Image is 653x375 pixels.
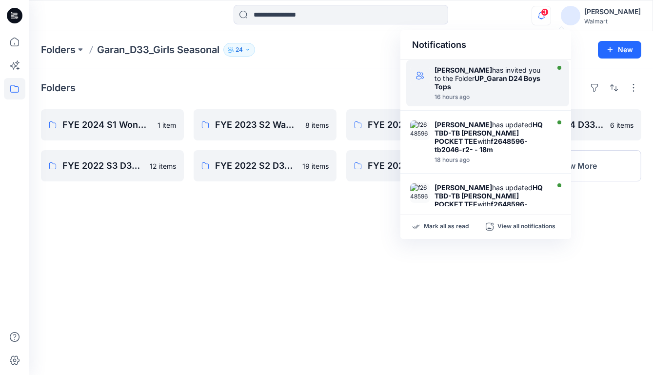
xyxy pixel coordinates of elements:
[610,120,633,130] p: 6 items
[223,43,255,57] button: 24
[215,159,297,173] p: FYE 2022 S2 D33 Way to Celebrate
[541,8,549,16] span: 3
[584,18,641,25] div: Walmart
[305,120,329,130] p: 8 items
[435,183,543,208] strong: HQ TBD-TB [PERSON_NAME] POCKET TEE
[346,150,489,181] a: FYE 2022 S1 D33 Girl's Seasonal Garan25 items
[194,109,336,140] a: FYE 2023 S2 Way to Celebrate8 items
[435,94,547,100] div: Tuesday, October 14, 2025 22:41
[497,222,555,231] p: View all notifications
[302,161,329,171] p: 19 items
[435,157,547,163] div: Tuesday, October 14, 2025 20:04
[368,159,448,173] p: FYE 2022 S1 D33 Girl's Seasonal Garan
[62,118,152,132] p: FYE 2024 S1 Wonder Nation
[435,120,492,129] strong: [PERSON_NAME]
[435,120,547,154] div: has updated with
[435,137,528,154] strong: f2648596-tb2046-r2- - 18m
[346,109,489,140] a: FYE 2023 S1 Way to Celebrate17 items
[150,161,176,171] p: 12 items
[400,30,571,60] div: Notifications
[97,43,219,57] p: Garan_D33_Girls Seasonal
[41,109,184,140] a: FYE 2024 S1 Wonder Nation1 item
[435,120,543,145] strong: HQ TBD-TB [PERSON_NAME] POCKET TEE
[561,6,580,25] img: avatar
[41,82,76,94] h4: Folders
[435,74,540,91] strong: UP_Garan D24 Boys Tops
[435,66,492,74] strong: [PERSON_NAME]
[598,41,641,59] button: New
[41,150,184,181] a: FYE 2022 S3 D33 Way to Celebrate - Garan12 items
[410,183,430,203] img: f2648596-tb2046-r2- - 18m
[41,43,76,57] a: Folders
[236,44,243,55] p: 24
[435,183,547,217] div: has updated with
[435,66,547,91] div: has invited you to the Folder
[215,118,299,132] p: FYE 2023 S2 Way to Celebrate
[435,183,492,192] strong: [PERSON_NAME]
[584,6,641,18] div: [PERSON_NAME]
[410,120,430,140] img: f2648596-tb2046-r2- - 18m
[194,150,336,181] a: FYE 2022 S2 D33 Way to Celebrate19 items
[410,66,430,85] img: UP_Garan D24 Boys Tops
[424,222,469,231] p: Mark all as read
[62,159,144,173] p: FYE 2022 S3 D33 Way to Celebrate - Garan
[158,120,176,130] p: 1 item
[368,118,450,132] p: FYE 2023 S1 Way to Celebrate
